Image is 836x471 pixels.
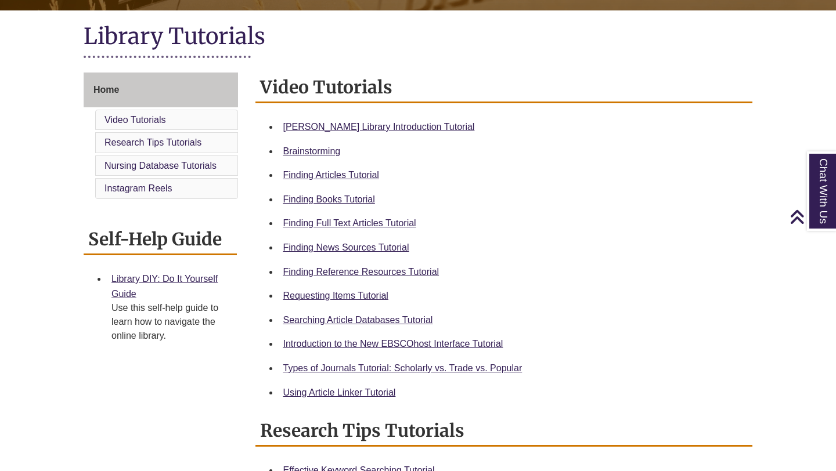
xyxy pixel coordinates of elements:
a: Finding Full Text Articles Tutorial [283,218,416,228]
a: Requesting Items Tutorial [283,291,388,300]
a: Finding Books Tutorial [283,194,375,204]
a: Video Tutorials [105,115,166,125]
div: Guide Page Menu [84,73,238,201]
a: Finding Reference Resources Tutorial [283,267,439,277]
span: Home [93,85,119,95]
h1: Library Tutorials [84,22,752,53]
a: Finding Articles Tutorial [283,170,379,180]
a: Introduction to the New EBSCOhost Interface Tutorial [283,339,503,349]
a: Using Article Linker Tutorial [283,387,396,397]
a: Research Tips Tutorials [105,137,201,147]
a: Searching Article Databases Tutorial [283,315,433,325]
a: Back to Top [790,209,833,224]
a: Nursing Database Tutorials [105,161,217,171]
a: Finding News Sources Tutorial [283,242,409,252]
a: Library DIY: Do It Yourself Guide [111,274,218,299]
div: Use this self-help guide to learn how to navigate the online library. [111,301,228,343]
a: [PERSON_NAME] Library Introduction Tutorial [283,122,475,132]
a: Home [84,73,238,107]
h2: Self-Help Guide [84,224,237,255]
a: Brainstorming [283,146,341,156]
a: Instagram Reels [105,183,172,193]
h2: Video Tutorials [255,73,753,103]
h2: Research Tips Tutorials [255,416,753,447]
a: Types of Journals Tutorial: Scholarly vs. Trade vs. Popular [283,363,522,373]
